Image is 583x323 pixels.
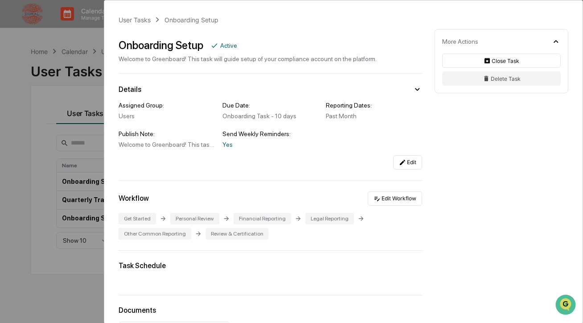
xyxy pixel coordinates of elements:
[222,141,319,148] div: Yes
[326,112,422,120] div: Past Month
[170,213,219,224] div: Personal Review
[5,126,60,142] a: 🔎Data Lookup
[63,151,108,158] a: Powered byPylon
[119,306,422,315] div: Documents
[305,213,354,224] div: Legal Reporting
[30,77,113,84] div: We're available if you need us!
[119,213,156,224] div: Get Started
[9,113,16,120] div: 🖐️
[119,39,203,52] div: Onboarding Setup
[18,129,56,138] span: Data Lookup
[89,151,108,158] span: Pylon
[205,228,269,240] div: Review & Certification
[393,155,422,170] button: Edit
[119,228,191,240] div: Other Common Reporting
[119,102,215,109] div: Assigned Group:
[326,102,422,109] div: Reporting Dates:
[220,42,237,49] div: Active
[442,71,561,86] button: Delete Task
[65,113,72,120] div: 🗄️
[119,55,377,62] div: Welcome to Greenboard! This task will guide setup of your compliance account on the platform.
[222,130,319,137] div: Send Weekly Reminders:
[119,194,149,203] div: Workflow
[9,19,162,33] p: How can we help?
[222,112,319,120] div: Onboarding Task - 10 days
[119,261,422,270] div: Task Schedule
[119,16,151,24] div: User Tasks
[9,130,16,137] div: 🔎
[554,294,579,318] iframe: Open customer support
[119,130,215,137] div: Publish Note:
[18,112,57,121] span: Preclearance
[442,54,561,68] button: Close Task
[5,109,61,125] a: 🖐️Preclearance
[119,141,215,148] div: Welcome to Greenboard! This task will guide setup of your compliance account on the platform.
[30,68,146,77] div: Start new chat
[61,109,114,125] a: 🗄️Attestations
[222,102,319,109] div: Due Date:
[164,16,218,24] div: Onboarding Setup
[152,71,162,82] button: Start new chat
[74,112,111,121] span: Attestations
[119,112,215,120] div: Users
[119,85,141,94] div: Details
[234,213,291,224] div: Financial Reporting
[368,191,422,206] button: Edit Workflow
[9,68,25,84] img: 1746055101610-c473b297-6a78-478c-a979-82029cc54cd1
[442,38,478,45] div: More Actions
